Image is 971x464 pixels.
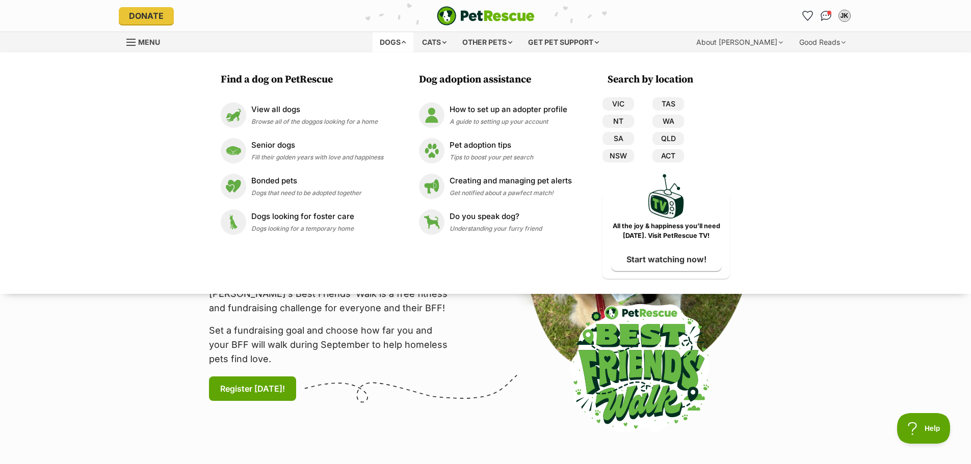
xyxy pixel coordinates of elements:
[419,102,444,128] img: How to set up an adopter profile
[611,248,722,271] a: Start watching now!
[221,102,246,128] img: View all dogs
[652,97,684,111] a: TAS
[221,174,246,199] img: Bonded pets
[818,8,834,24] a: Conversations
[221,209,383,235] a: Dogs looking for foster care Dogs looking for foster care Dogs looking for a temporary home
[450,225,542,232] span: Understanding your furry friend
[209,323,454,366] p: Set a fundraising goal and choose how far you and your BFF will walk during September to help hom...
[419,209,572,235] a: Do you speak dog? Do you speak dog? Understanding your furry friend
[419,209,444,235] img: Do you speak dog?
[221,209,246,235] img: Dogs looking for foster care
[251,118,378,125] span: Browse all of the doggos looking for a home
[221,138,383,163] a: Senior dogs Senior dogs Fill their golden years with love and happiness
[221,102,383,128] a: View all dogs View all dogs Browse all of the doggos looking for a home
[419,73,577,87] h3: Dog adoption assistance
[652,132,684,145] a: QLD
[220,383,285,395] span: Register [DATE]!
[251,104,378,116] p: View all dogs
[251,211,354,223] p: Dogs looking for foster care
[450,153,533,161] span: Tips to boost your pet search
[652,115,684,128] a: WA
[138,38,160,46] span: Menu
[602,115,634,128] a: NT
[839,11,850,21] div: JK
[608,73,730,87] h3: Search by location
[419,174,444,199] img: Creating and managing pet alerts
[419,138,444,163] img: Pet adoption tips
[251,175,361,187] p: Bonded pets
[450,211,542,223] p: Do you speak dog?
[419,174,572,199] a: Creating and managing pet alerts Creating and managing pet alerts Get notified about a pawfect ma...
[251,153,383,161] span: Fill their golden years with love and happiness
[800,8,816,24] a: Favourites
[602,132,634,145] a: SA
[221,174,383,199] a: Bonded pets Bonded pets Dogs that need to be adopted together
[221,138,246,163] img: Senior dogs
[450,175,572,187] p: Creating and managing pet alerts
[450,118,548,125] span: A guide to setting up your account
[450,104,567,116] p: How to set up an adopter profile
[648,174,684,219] img: PetRescue TV logo
[800,8,853,24] ul: Account quick links
[450,189,554,197] span: Get notified about a pawfect match!
[455,32,519,52] div: Other pets
[689,32,790,52] div: About [PERSON_NAME]
[209,376,296,401] a: Register [DATE]!
[373,32,413,52] div: Dogs
[610,222,722,241] p: All the joy & happiness you’ll need [DATE]. Visit PetRescue TV!
[836,8,853,24] button: My account
[652,149,684,162] a: ACT
[602,97,634,111] a: VIC
[251,140,383,151] p: Senior dogs
[792,32,853,52] div: Good Reads
[419,102,572,128] a: How to set up an adopter profile How to set up an adopter profile A guide to setting up your account
[251,189,361,197] span: Dogs that need to be adopted together
[450,140,533,151] p: Pet adoption tips
[126,32,167,50] a: Menu
[209,287,454,315] p: [PERSON_NAME]’s Best Friends' Walk is a free fitness and fundraising challenge for everyone and t...
[415,32,454,52] div: Cats
[521,32,606,52] div: Get pet support
[437,6,535,25] img: logo-e224e6f780fb5917bec1dbf3a21bbac754714ae5b6737aabdf751b685950b380.svg
[119,7,174,24] a: Donate
[221,73,388,87] h3: Find a dog on PetRescue
[437,6,535,25] a: PetRescue
[897,413,951,444] iframe: Help Scout Beacon - Open
[251,225,354,232] span: Dogs looking for a temporary home
[419,138,572,163] a: Pet adoption tips Pet adoption tips Tips to boost your pet search
[821,11,831,21] img: chat-41dd97257d64d25036548639549fe6c8038ab92f7586957e7f3b1b290dea8141.svg
[602,149,634,162] a: NSW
